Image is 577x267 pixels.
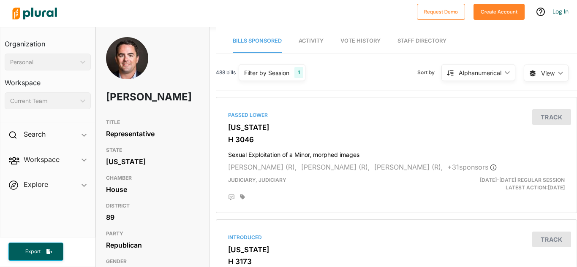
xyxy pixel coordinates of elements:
[299,29,324,53] a: Activity
[532,232,571,247] button: Track
[106,37,148,87] img: Headshot of Micah Caskey
[106,117,199,127] h3: TITLE
[106,256,199,267] h3: GENDER
[10,58,77,67] div: Personal
[532,109,571,125] button: Track
[553,8,569,15] a: Log In
[397,29,446,53] a: Staff Directory
[299,38,324,44] span: Activity
[228,245,565,254] h3: [US_STATE]
[474,4,525,20] button: Create Account
[106,84,162,110] h1: [PERSON_NAME]
[5,32,91,50] h3: Organization
[106,155,199,168] div: [US_STATE]
[240,194,245,200] div: Add tags
[228,111,565,119] div: Passed Lower
[106,127,199,140] div: Representative
[244,68,289,77] div: Filter by Session
[106,211,199,224] div: 89
[106,183,199,196] div: House
[374,163,443,171] span: [PERSON_NAME] (R),
[480,177,565,183] span: [DATE]-[DATE] Regular Session
[233,29,282,53] a: Bills Sponsored
[447,163,497,171] span: + 31 sponsor s
[228,194,235,201] div: Add Position Statement
[340,29,381,53] a: Vote History
[233,38,282,44] span: Bills Sponsored
[301,163,370,171] span: [PERSON_NAME] (R),
[228,257,565,266] h3: H 3173
[19,248,46,255] span: Export
[340,38,381,44] span: Vote History
[455,176,571,191] div: Latest Action: [DATE]
[228,147,565,159] h4: Sexual Exploitation of a Minor, morphed images
[106,173,199,183] h3: CHAMBER
[8,243,63,261] button: Export
[106,229,199,239] h3: PARTY
[106,201,199,211] h3: DISTRICT
[228,135,565,144] h3: H 3046
[228,163,297,171] span: [PERSON_NAME] (R),
[541,69,555,78] span: View
[417,4,465,20] button: Request Demo
[5,70,91,89] h3: Workspace
[106,239,199,251] div: Republican
[228,177,286,183] span: Judiciary, Judiciary
[216,69,236,76] span: 488 bills
[459,68,501,77] div: Alphanumerical
[24,129,46,139] h2: Search
[417,69,441,76] span: Sort by
[106,145,199,155] h3: STATE
[417,7,465,16] a: Request Demo
[10,97,77,105] div: Current Team
[474,7,525,16] a: Create Account
[228,123,565,132] h3: [US_STATE]
[228,234,565,241] div: Introduced
[294,67,303,78] div: 1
